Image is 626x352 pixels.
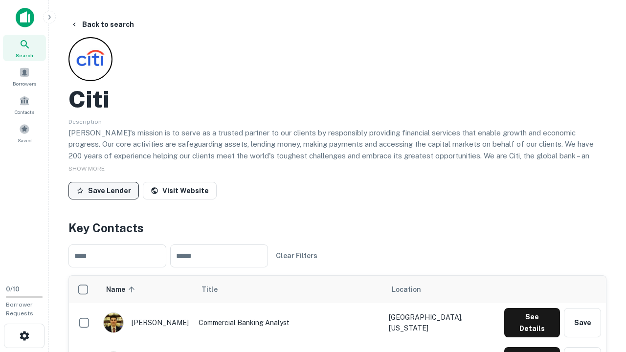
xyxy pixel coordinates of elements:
h4: Key Contacts [68,219,606,237]
td: [GEOGRAPHIC_DATA], [US_STATE] [384,303,499,342]
span: Location [392,284,421,295]
span: Borrower Requests [6,301,33,317]
iframe: Chat Widget [577,274,626,321]
td: Commercial Banking Analyst [194,303,384,342]
th: Title [194,276,384,303]
span: Borrowers [13,80,36,88]
span: SHOW MORE [68,165,105,172]
span: Saved [18,136,32,144]
img: capitalize-icon.png [16,8,34,27]
th: Name [98,276,194,303]
span: Name [106,284,138,295]
h2: Citi [68,85,110,113]
th: Location [384,276,499,303]
span: Search [16,51,33,59]
button: Save [564,308,601,337]
span: 0 / 10 [6,286,20,293]
button: See Details [504,308,560,337]
button: Save Lender [68,182,139,199]
button: Back to search [67,16,138,33]
a: Contacts [3,91,46,118]
button: Clear Filters [272,247,321,264]
img: 1753279374948 [104,313,123,332]
span: Title [201,284,230,295]
a: Borrowers [3,63,46,89]
span: Description [68,118,102,125]
p: [PERSON_NAME]'s mission is to serve as a trusted partner to our clients by responsibly providing ... [68,127,606,185]
a: Search [3,35,46,61]
a: Visit Website [143,182,217,199]
div: [PERSON_NAME] [103,312,189,333]
a: Saved [3,120,46,146]
span: Contacts [15,108,34,116]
